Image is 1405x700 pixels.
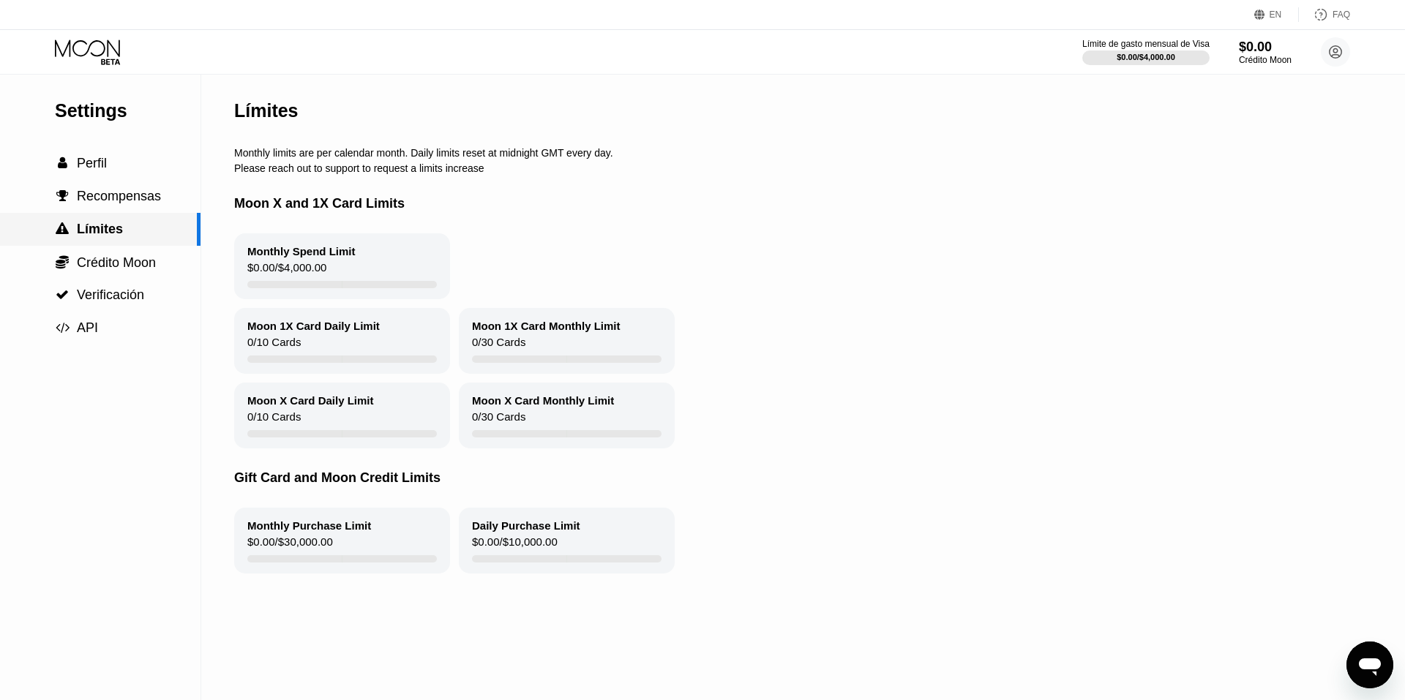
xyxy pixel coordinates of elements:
div: Límites [234,100,299,121]
div:  [55,255,70,269]
div: FAQ [1299,7,1350,22]
div: Monthly Spend Limit [247,245,356,257]
span: Recompensas [77,189,161,203]
div: $0.00 / $4,000.00 [247,261,326,281]
span:  [56,288,69,301]
div:  [55,222,70,236]
div:  [55,321,70,334]
div: 0 / 30 Cards [472,336,525,355]
div: Moon X Card Monthly Limit [472,394,614,407]
div: 0 / 10 Cards [247,410,301,430]
span:  [56,321,70,334]
div: 0 / 30 Cards [472,410,525,430]
span: API [77,320,98,335]
span: Límites [77,222,123,236]
div: FAQ [1333,10,1350,20]
div: 0 / 10 Cards [247,336,301,355]
div: Crédito Moon [1239,55,1292,65]
div:  [55,189,70,203]
span:  [56,255,69,269]
div: Daily Purchase Limit [472,519,580,532]
div: Please reach out to support to request a limits increase [234,162,1358,174]
div: Monthly limits are per calendar month. Daily limits reset at midnight GMT every day. [234,147,1358,159]
span: Crédito Moon [77,255,156,270]
span:  [58,157,67,170]
div: $0.00 / $30,000.00 [247,535,333,555]
div: Límite de gasto mensual de Visa [1082,39,1210,49]
div: Gift Card and Moon Credit Limits [234,448,1358,508]
span:  [56,189,69,203]
div: EN [1254,7,1299,22]
span:  [56,222,69,236]
div:  [55,288,70,301]
div: $0.00Crédito Moon [1239,39,1292,65]
div:  [55,157,70,170]
div: Settings [55,100,201,121]
div: Moon X and 1X Card Limits [234,174,1358,233]
div: Moon 1X Card Monthly Limit [472,320,621,332]
div: Límite de gasto mensual de Visa$0.00/$4,000.00 [1082,39,1210,65]
div: $0.00 [1239,39,1292,55]
div: EN [1270,10,1282,20]
div: $0.00 / $4,000.00 [1117,53,1175,61]
iframe: Botón para iniciar la ventana de mensajería [1346,641,1393,688]
div: Monthly Purchase Limit [247,519,371,532]
span: Perfil [77,156,107,170]
div: Moon X Card Daily Limit [247,394,374,407]
div: Moon 1X Card Daily Limit [247,320,380,332]
span: Verificación [77,287,144,302]
div: $0.00 / $10,000.00 [472,535,558,555]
